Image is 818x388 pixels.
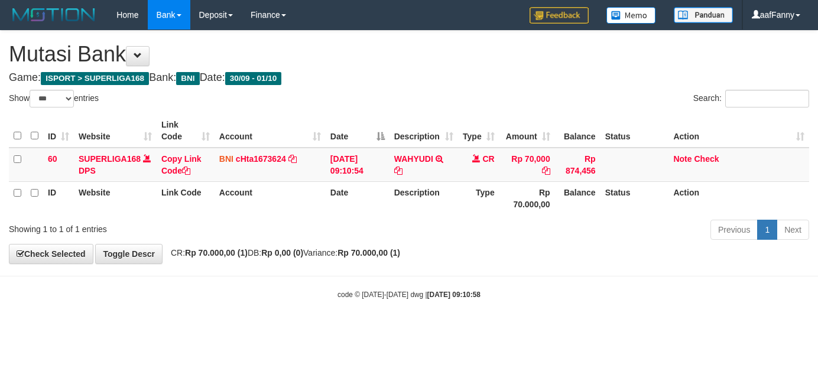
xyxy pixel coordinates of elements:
[394,166,402,175] a: Copy WAHYUDI to clipboard
[673,154,692,164] a: Note
[777,220,809,240] a: Next
[176,72,199,85] span: BNI
[542,166,550,175] a: Copy Rp 70,000 to clipboard
[9,72,809,84] h4: Game: Bank: Date:
[74,148,157,182] td: DPS
[427,291,481,299] strong: [DATE] 09:10:58
[326,181,389,215] th: Date
[389,181,458,215] th: Description
[43,181,74,215] th: ID
[236,154,286,164] a: cHta1673624
[693,90,809,107] label: Search:
[161,154,202,175] a: Copy Link Code
[482,154,494,164] span: CR
[9,244,93,264] a: Check Selected
[157,114,215,148] th: Link Code: activate to sort column ascending
[9,43,809,66] h1: Mutasi Bank
[9,6,99,24] img: MOTION_logo.png
[326,148,389,182] td: [DATE] 09:10:54
[225,72,282,85] span: 30/09 - 01/10
[74,114,157,148] th: Website: activate to sort column ascending
[215,114,326,148] th: Account: activate to sort column ascending
[157,181,215,215] th: Link Code
[165,248,400,257] span: CR: DB: Variance:
[458,181,499,215] th: Type
[337,248,400,257] strong: Rp 70.000,00 (1)
[326,114,389,148] th: Date: activate to sort column descending
[261,248,303,257] strong: Rp 0,00 (0)
[555,148,600,182] td: Rp 874,456
[674,7,733,23] img: panduan.png
[757,220,777,240] a: 1
[79,154,141,164] a: SUPERLIGA168
[95,244,163,264] a: Toggle Descr
[43,114,74,148] th: ID: activate to sort column ascending
[337,291,481,299] small: code © [DATE]-[DATE] dwg |
[219,154,233,164] span: BNI
[185,248,248,257] strong: Rp 70.000,00 (1)
[499,148,555,182] td: Rp 70,000
[530,7,589,24] img: Feedback.jpg
[600,114,669,148] th: Status
[458,114,499,148] th: Type: activate to sort column ascending
[389,114,458,148] th: Description: activate to sort column ascending
[668,114,809,148] th: Action: activate to sort column ascending
[9,219,332,235] div: Showing 1 to 1 of 1 entries
[394,154,433,164] a: WAHYUDI
[555,181,600,215] th: Balance
[499,114,555,148] th: Amount: activate to sort column ascending
[30,90,74,107] select: Showentries
[9,90,99,107] label: Show entries
[555,114,600,148] th: Balance
[288,154,297,164] a: Copy cHta1673624 to clipboard
[41,72,149,85] span: ISPORT > SUPERLIGA168
[694,154,719,164] a: Check
[74,181,157,215] th: Website
[499,181,555,215] th: Rp 70.000,00
[48,154,57,164] span: 60
[710,220,758,240] a: Previous
[215,181,326,215] th: Account
[600,181,669,215] th: Status
[668,181,809,215] th: Action
[725,90,809,107] input: Search:
[606,7,656,24] img: Button%20Memo.svg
